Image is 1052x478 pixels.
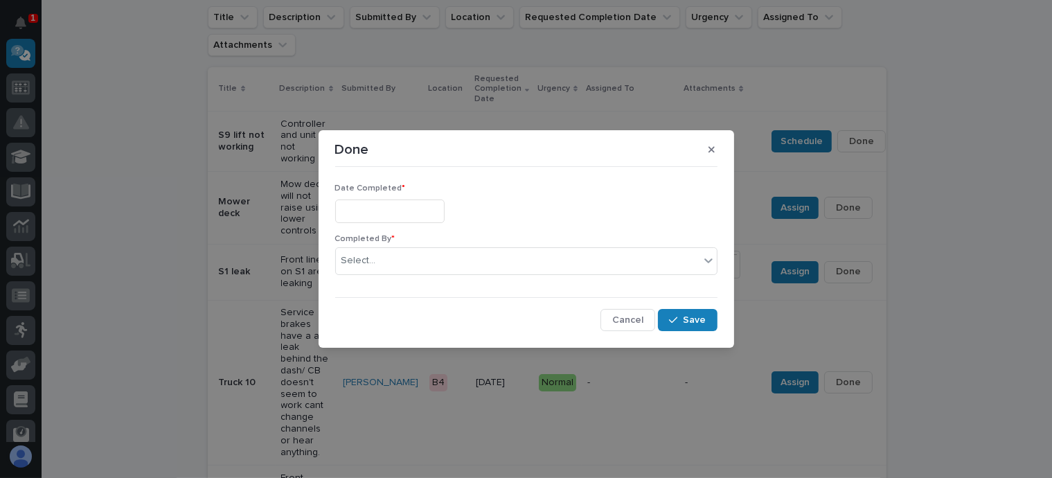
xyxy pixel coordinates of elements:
span: Completed By [335,235,395,243]
span: Cancel [612,314,643,326]
button: Save [658,309,717,331]
p: Done [335,141,369,158]
button: Cancel [600,309,655,331]
div: Select... [341,254,376,268]
span: Date Completed [335,184,406,193]
span: Save [684,314,706,326]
